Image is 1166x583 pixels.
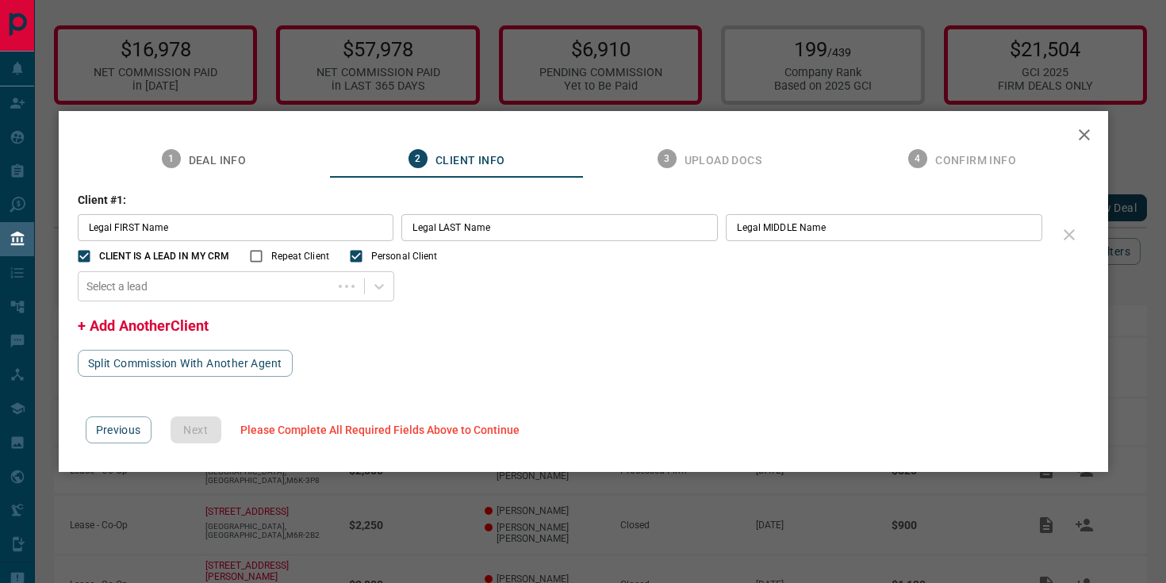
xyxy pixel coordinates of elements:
text: 2 [415,153,420,164]
span: Client Info [435,154,504,168]
span: CLIENT IS A LEAD IN MY CRM [99,249,230,263]
span: Personal Client [371,249,438,263]
span: Repeat Client [271,249,328,263]
span: Deal Info [189,154,247,168]
button: Previous [86,416,152,443]
text: 1 [168,153,174,164]
button: Split Commission With Another Agent [78,350,293,377]
span: + Add AnotherClient [78,317,209,334]
span: Please Complete All Required Fields Above to Continue [240,424,520,436]
h3: Client #1: [78,194,1051,206]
